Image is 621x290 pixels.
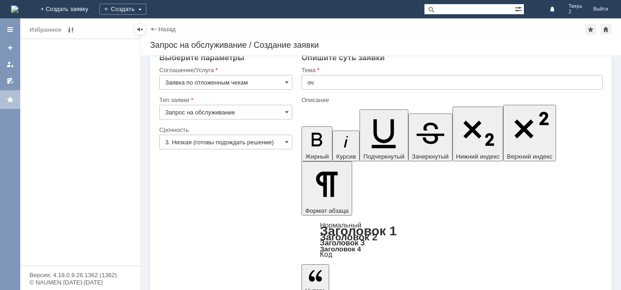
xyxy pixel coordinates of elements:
a: Мои согласования [3,74,17,88]
a: Заголовок 4 [320,245,361,253]
a: Создать заявку [3,40,17,55]
div: Сделать домашней страницей [600,24,611,35]
a: Нормальный [320,221,361,229]
button: Формат абзаца [302,161,352,216]
div: Соглашение/Услуга [159,67,290,73]
div: Создать [99,4,146,15]
div: Описание [302,97,601,103]
button: Подчеркнутый [360,109,408,161]
a: Заголовок 3 [320,239,365,247]
div: Версия: 4.18.0.9.26.1362 (1362) [29,272,131,278]
button: Нижний индекс [453,107,504,161]
div: Тип заявки [159,97,290,103]
div: © NAUMEN [DATE]-[DATE] [29,279,131,285]
button: Жирный [302,126,333,161]
a: Перейти на домашнюю страницу [11,6,18,13]
a: Назад [158,26,175,33]
span: Курсив [336,153,356,160]
span: Опишите суть заявки [302,53,385,62]
button: Зачеркнутый [408,114,453,161]
a: Код [320,250,332,259]
span: Редактирование избранного [65,24,76,35]
span: Расширенный поиск [515,4,524,13]
span: Подчеркнутый [363,153,404,160]
div: Скрыть меню [134,24,145,35]
button: Верхний индекс [503,105,556,161]
span: 2 [569,9,582,15]
span: Выберите параметры [159,53,244,62]
span: Зачеркнутый [412,153,449,160]
a: Заголовок 1 [320,224,397,238]
div: Срочность [159,127,290,133]
div: Добавить в избранное [585,24,596,35]
div: Запрос на обслуживание / Создание заявки [150,40,612,50]
span: Верхний индекс [507,153,552,160]
span: Нижний индекс [456,153,500,160]
span: Жирный [305,153,329,160]
span: Тверь [569,4,582,9]
a: Заголовок 2 [320,232,377,242]
span: Формат абзаца [305,207,348,214]
img: logo [11,6,18,13]
button: Курсив [332,131,360,161]
div: Формат абзаца [302,222,603,258]
a: Мои заявки [3,57,17,72]
div: Тема [302,67,601,73]
div: Избранное [29,24,62,35]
